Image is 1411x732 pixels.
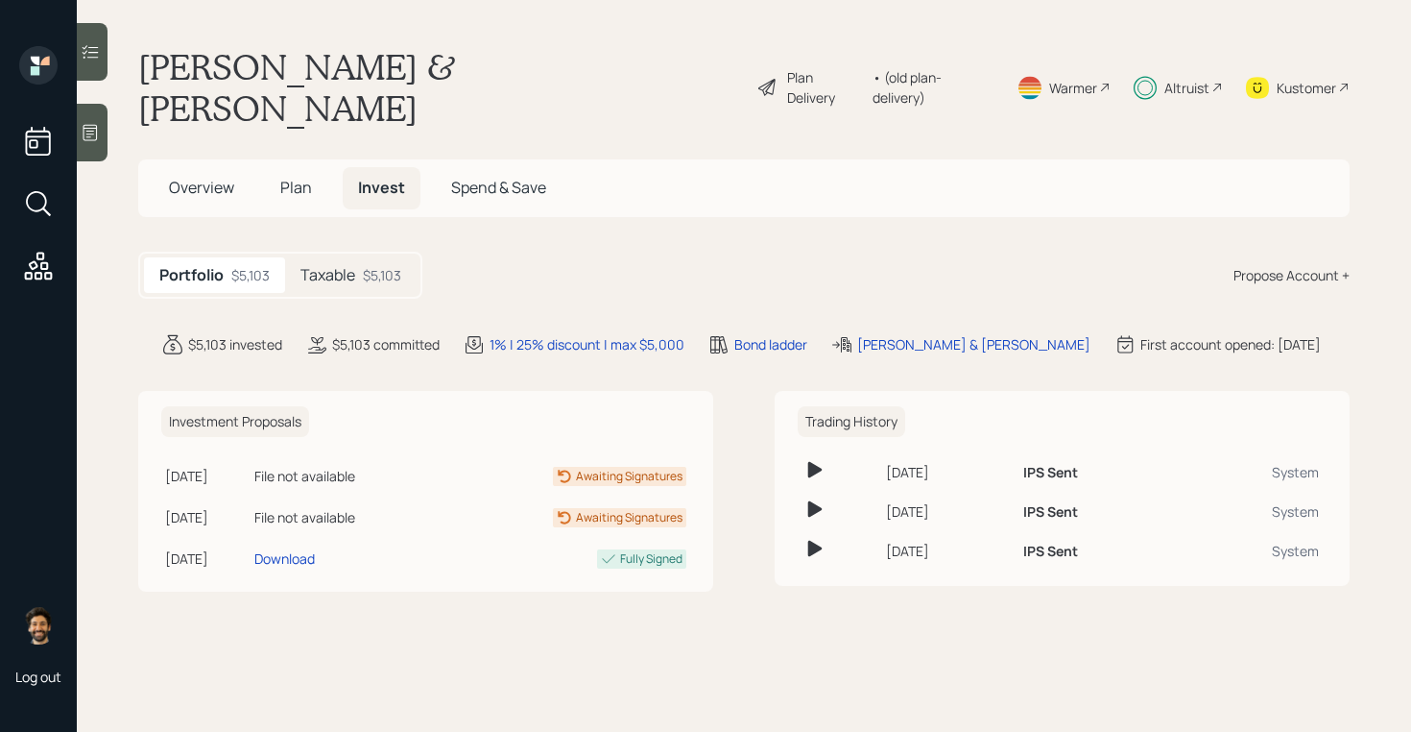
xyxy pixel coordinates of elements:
[451,177,546,198] span: Spend & Save
[1023,465,1078,481] h6: IPS Sent
[332,334,440,354] div: $5,103 committed
[165,549,247,569] div: [DATE]
[231,265,270,285] div: $5,103
[254,466,438,486] div: File not available
[576,509,682,526] div: Awaiting Signatures
[787,67,863,108] div: Plan Delivery
[1188,541,1319,561] div: System
[138,46,741,129] h1: [PERSON_NAME] & [PERSON_NAME]
[1188,462,1319,482] div: System
[1140,334,1321,354] div: First account opened: [DATE]
[1164,78,1209,98] div: Altruist
[358,177,405,198] span: Invest
[15,668,61,686] div: Log out
[188,334,282,354] div: $5,103 invested
[576,468,682,485] div: Awaiting Signatures
[886,501,1008,522] div: [DATE]
[254,549,315,569] div: Download
[873,67,993,108] div: • (old plan-delivery)
[363,265,401,285] div: $5,103
[1023,504,1078,521] h6: IPS Sent
[161,406,309,438] h6: Investment Proposals
[169,177,234,198] span: Overview
[886,462,1008,482] div: [DATE]
[165,466,247,486] div: [DATE]
[490,334,684,354] div: 1% | 25% discount | max $5,000
[165,507,247,527] div: [DATE]
[159,266,224,284] h5: Portfolio
[734,334,807,354] div: Bond ladder
[886,541,1008,561] div: [DATE]
[19,606,58,645] img: eric-schwartz-headshot.png
[300,266,355,284] h5: Taxable
[857,334,1090,354] div: [PERSON_NAME] & [PERSON_NAME]
[1188,501,1319,522] div: System
[1233,265,1350,285] div: Propose Account +
[1049,78,1097,98] div: Warmer
[280,177,312,198] span: Plan
[254,507,438,527] div: File not available
[798,406,905,438] h6: Trading History
[620,550,682,568] div: Fully Signed
[1277,78,1336,98] div: Kustomer
[1023,544,1078,560] h6: IPS Sent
